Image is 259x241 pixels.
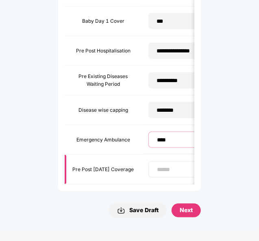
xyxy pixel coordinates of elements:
[65,125,142,155] td: Emergency Ambulance
[65,36,142,66] td: Pre Post Hospitalisation
[65,66,142,96] td: Pre Existing Diseases Waiting Period
[65,155,142,185] td: Pre Post [DATE] Coverage
[65,7,142,36] td: Baby Day 1 Cover
[65,96,142,125] td: Disease wise capping
[117,206,125,215] img: svg+xml;base64,PHN2ZyBpZD0iRG93bmxvYWQtMzJ4MzIiIHhtbG5zPSJodHRwOi8vd3d3LnczLm9yZy8yMDAwL3N2ZyIgd2...
[180,206,193,215] div: Next
[117,206,159,215] div: Save Draft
